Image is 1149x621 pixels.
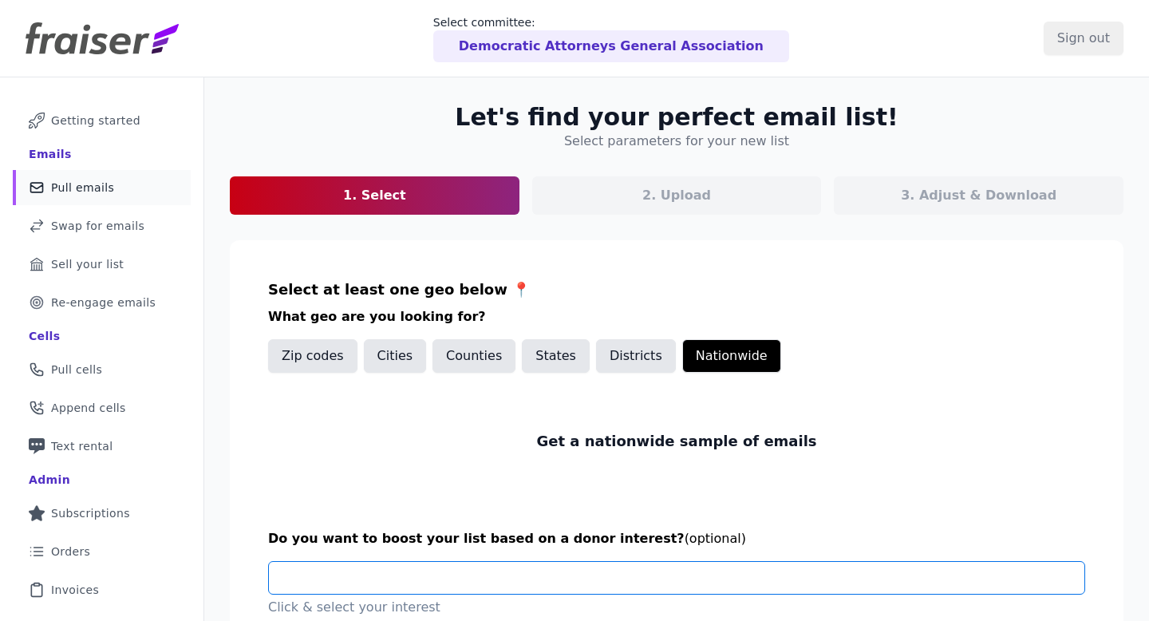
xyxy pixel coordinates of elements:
[51,256,124,272] span: Sell your list
[268,281,530,298] span: Select at least one geo below 📍
[901,186,1056,205] p: 3. Adjust & Download
[455,103,898,132] h2: Let's find your perfect email list!
[26,22,179,54] img: Fraiser Logo
[685,531,746,546] span: (optional)
[13,390,191,425] a: Append cells
[13,429,191,464] a: Text rental
[230,176,519,215] a: 1. Select
[51,400,126,416] span: Append cells
[51,544,90,560] span: Orders
[364,339,427,373] button: Cities
[13,285,191,320] a: Re-engage emails
[268,339,357,373] button: Zip codes
[433,14,789,62] a: Select committee: Democratic Attorneys General Association
[13,352,191,387] a: Pull cells
[642,186,711,205] p: 2. Upload
[13,534,191,569] a: Orders
[51,180,114,196] span: Pull emails
[13,208,191,243] a: Swap for emails
[268,531,685,546] span: Do you want to boost your list based on a donor interest?
[29,146,72,162] div: Emails
[343,186,406,205] p: 1. Select
[13,572,191,607] a: Invoices
[268,307,1085,326] h3: What geo are you looking for?
[13,103,191,138] a: Getting started
[13,247,191,282] a: Sell your list
[596,339,676,373] button: Districts
[522,339,590,373] button: States
[51,438,113,454] span: Text rental
[51,362,102,378] span: Pull cells
[433,14,789,30] p: Select committee:
[268,598,1085,617] p: Click & select your interest
[432,339,515,373] button: Counties
[29,328,60,344] div: Cells
[13,496,191,531] a: Subscriptions
[29,472,70,488] div: Admin
[51,295,156,310] span: Re-engage emails
[51,505,130,521] span: Subscriptions
[1044,22,1123,55] input: Sign out
[51,218,144,234] span: Swap for emails
[682,339,781,373] button: Nationwide
[13,170,191,205] a: Pull emails
[51,113,140,129] span: Getting started
[51,582,99,598] span: Invoices
[536,430,816,453] p: Get a nationwide sample of emails
[564,132,789,151] h4: Select parameters for your new list
[459,37,764,56] p: Democratic Attorneys General Association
